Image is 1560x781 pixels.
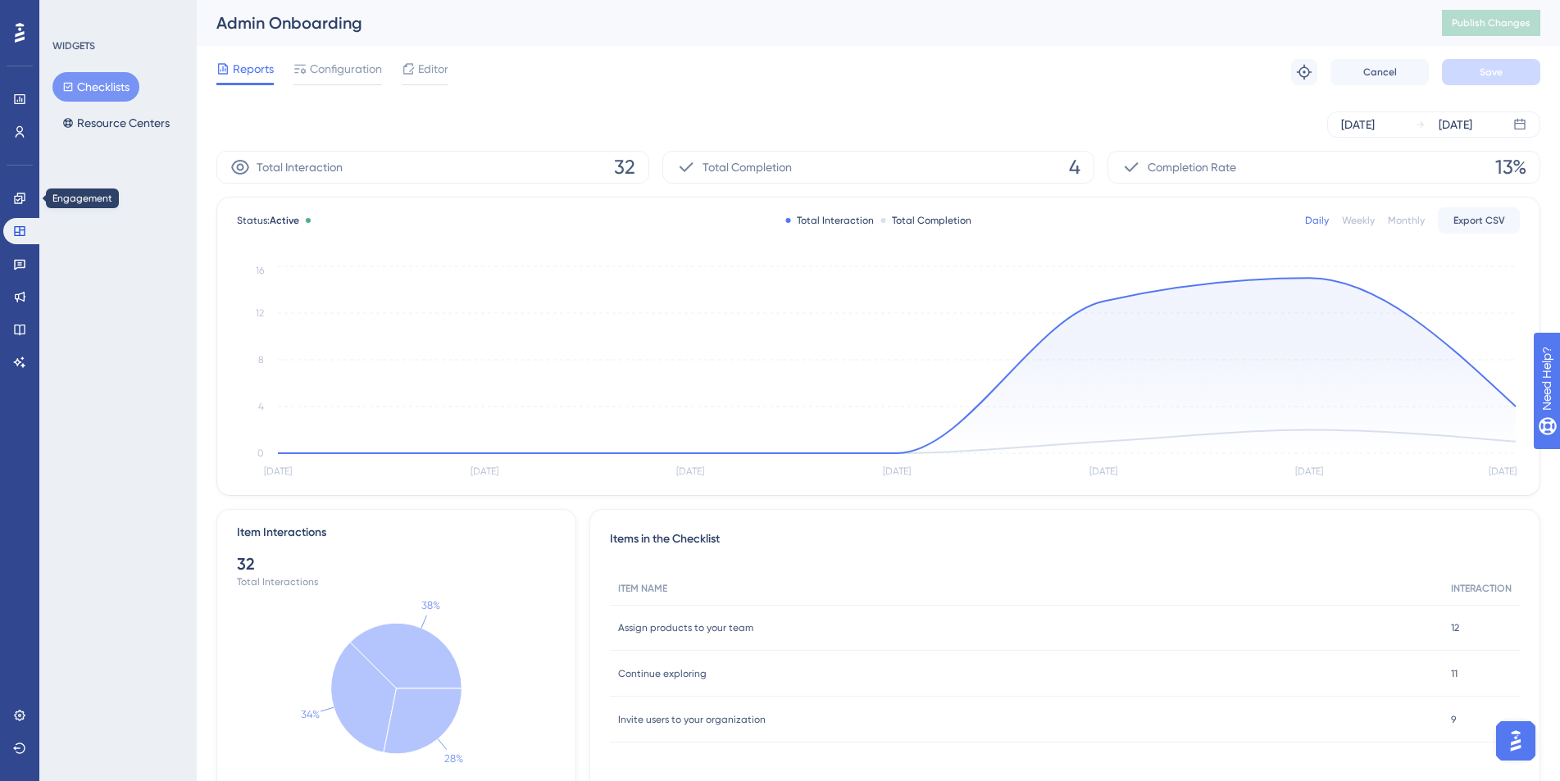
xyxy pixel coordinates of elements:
span: Configuration [310,59,382,79]
span: Save [1480,66,1503,79]
div: Admin Onboarding [216,11,1401,34]
text: 38% [421,599,440,611]
span: Need Help? [39,4,102,24]
span: Cancel [1363,66,1397,79]
span: INTERACTION [1451,582,1512,595]
div: 32 [237,552,556,575]
span: 13% [1495,154,1526,180]
span: Completion Rate [1148,157,1236,177]
tspan: 12 [256,307,264,319]
tspan: 4 [258,401,264,412]
span: 12 [1451,621,1459,634]
div: Total Completion [880,214,971,227]
div: Item Interactions [237,523,326,543]
button: Checklists [52,72,139,102]
button: Export CSV [1438,207,1520,234]
button: Save [1442,59,1540,85]
tspan: [DATE] [1295,465,1323,477]
tspan: 8 [258,354,264,366]
span: Editor [418,59,448,79]
iframe: UserGuiding AI Assistant Launcher [1491,716,1540,765]
span: Total Interaction [257,157,343,177]
button: Cancel [1330,59,1429,85]
div: Monthly [1388,214,1425,227]
span: 11 [1451,667,1458,680]
span: 32 [614,154,635,180]
tspan: [DATE] [883,465,911,477]
tspan: [DATE] [676,465,704,477]
span: 9 [1451,713,1456,726]
span: Publish Changes [1452,16,1530,30]
div: Daily [1305,214,1329,227]
span: 4 [1069,154,1080,180]
tspan: [DATE] [264,465,292,477]
button: Resource Centers [52,108,180,138]
span: Active [270,215,299,226]
span: ITEM NAME [618,582,667,595]
span: Status: [237,214,299,227]
span: Continue exploring [618,667,707,680]
div: WIDGETS [52,39,95,52]
span: Total Completion [703,157,792,177]
span: Invite users to your organization [618,713,766,726]
div: Weekly [1342,214,1375,227]
tspan: 0 [257,447,264,459]
text: 28% [444,752,463,765]
tspan: [DATE] [1089,465,1117,477]
span: Assign products to your team [618,621,753,634]
span: Reports [233,59,274,79]
tspan: [DATE] [471,465,498,477]
tspan: [DATE] [1489,465,1517,477]
div: Total Interaction [785,214,874,227]
button: Publish Changes [1442,10,1540,36]
text: 34% [301,708,320,720]
div: [DATE] [1439,115,1472,134]
span: Export CSV [1453,214,1505,227]
div: [DATE] [1341,115,1375,134]
tspan: 16 [256,265,264,276]
span: Items in the Checklist [610,529,720,559]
